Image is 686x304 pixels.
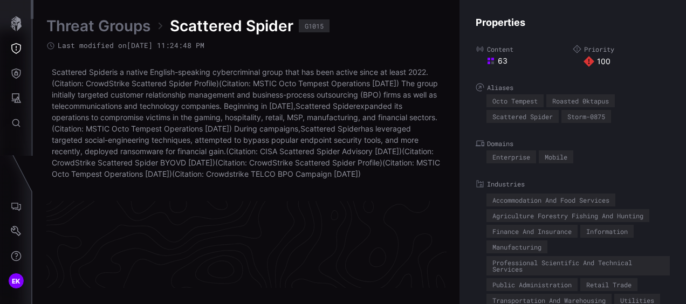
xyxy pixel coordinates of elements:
label: Content [476,45,573,53]
a: Scattered Spider [52,67,112,77]
div: Information [586,228,628,234]
div: 100 [584,56,670,67]
div: Enterprise [492,154,530,160]
label: Aliases [476,83,670,92]
div: 63 [486,56,573,66]
div: Scattered Spider [492,113,553,120]
div: Octo Tempest [492,98,538,104]
label: Domains [476,139,670,148]
a: Scattered Spider [300,124,361,133]
div: Accommodation And Food Services [492,197,609,203]
label: Priority [573,45,670,53]
a: Scattered Spider [296,101,356,110]
label: Industries [476,179,670,188]
time: [DATE] 11:24:48 PM [127,40,204,50]
span: Last modified on [58,41,204,50]
div: Professional Scientific And Technical Services [492,259,664,272]
div: Manufacturing [492,244,541,250]
div: Transportation And Warehousing [492,297,606,303]
span: EK [12,275,20,287]
button: EK [1,268,32,293]
div: G1015 [305,23,324,29]
h4: Properties [476,16,670,29]
p: is a native English-speaking cybercriminal group that has been active since at least 2022.(Citati... [52,66,441,179]
span: Scattered Spider [170,16,293,36]
div: Finance And Insurance [492,228,572,234]
div: Mobile [545,154,567,160]
div: Storm-0875 [567,113,605,120]
div: Retail Trade [586,281,632,288]
div: Utilities [620,297,654,303]
a: Threat Groups [46,16,150,36]
div: Agriculture Forestry Fishing And Hunting [492,212,643,219]
div: Public Administration [492,281,572,288]
div: Roasted 0ktapus [552,98,609,104]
